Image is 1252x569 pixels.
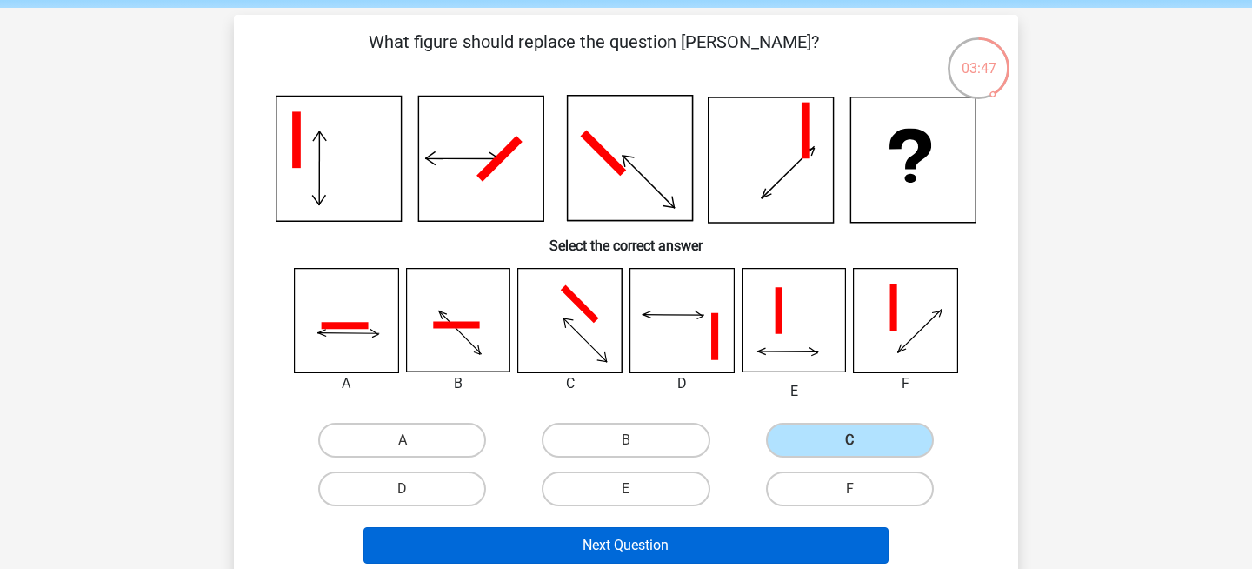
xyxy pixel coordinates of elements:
[542,472,709,506] label: E
[262,29,925,81] p: What figure should replace the question [PERSON_NAME]?
[363,527,889,564] button: Next Question
[504,373,636,394] div: C
[616,373,748,394] div: D
[542,423,709,458] label: B
[318,423,486,458] label: A
[393,373,524,394] div: B
[281,373,412,394] div: A
[262,224,990,254] h6: Select the correct answer
[766,472,934,506] label: F
[766,423,934,458] label: C
[729,381,860,402] div: E
[946,36,1011,79] div: 03:47
[318,472,486,506] label: D
[840,373,971,394] div: F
